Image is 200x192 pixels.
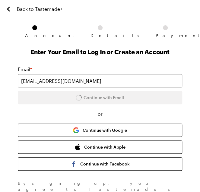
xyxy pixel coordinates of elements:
[18,124,182,137] button: Continue with Google
[156,33,175,38] span: Payment
[18,157,182,171] button: Continue with Facebook
[18,48,182,56] h1: Enter Your Email to Log In or Create an Account
[18,25,182,33] ol: Subscription checkout form navigation
[18,110,182,118] span: or
[17,5,62,13] span: Back to Tastemade+
[25,33,44,38] span: Account
[18,140,182,154] button: Continue with Apple
[18,66,32,73] label: Email
[90,33,110,38] span: Details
